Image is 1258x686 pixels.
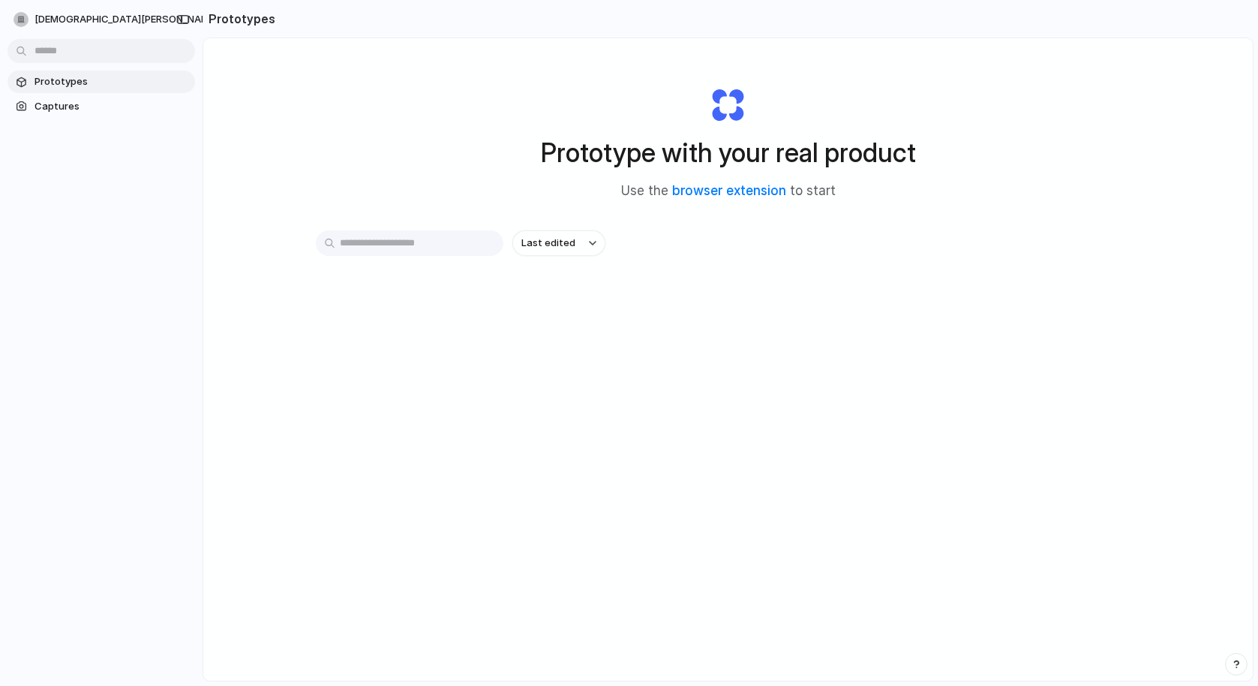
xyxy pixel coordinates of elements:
[35,74,189,89] span: Prototypes
[512,230,605,256] button: Last edited
[8,95,195,118] a: Captures
[8,8,241,32] button: [DEMOGRAPHIC_DATA][PERSON_NAME]
[35,12,218,27] span: [DEMOGRAPHIC_DATA][PERSON_NAME]
[35,99,189,114] span: Captures
[541,133,916,173] h1: Prototype with your real product
[203,10,275,28] h2: Prototypes
[8,71,195,93] a: Prototypes
[521,236,575,251] span: Last edited
[672,183,786,198] a: browser extension
[621,182,836,201] span: Use the to start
